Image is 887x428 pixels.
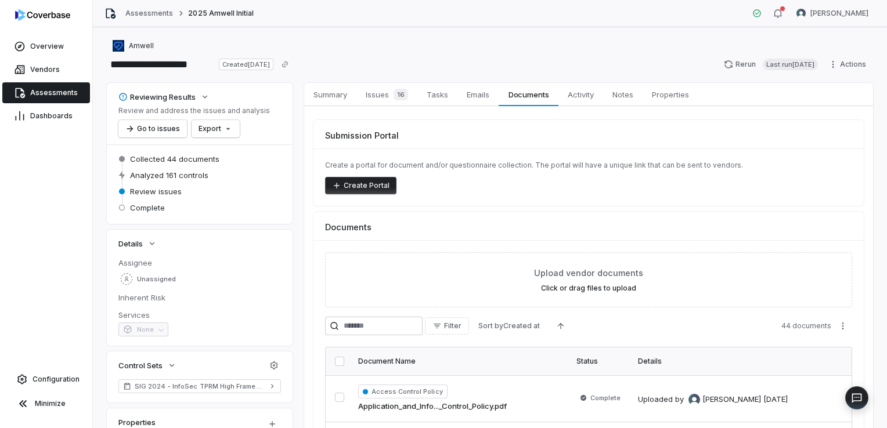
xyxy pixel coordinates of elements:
[118,238,143,249] span: Details
[717,56,825,73] button: RerunLast run[DATE]
[135,382,265,391] span: SIG 2024 - InfoSec TPRM High Framework
[130,202,165,213] span: Complete
[444,321,461,331] span: Filter
[115,355,180,376] button: Control Sets
[219,59,273,70] span: Created [DATE]
[5,369,88,390] a: Configuration
[137,275,176,284] span: Unassigned
[35,399,66,408] span: Minimize
[702,394,761,405] span: [PERSON_NAME]
[118,379,281,393] a: SIG 2024 - InfoSec TPRM High Framework
[675,394,761,405] div: by
[5,392,88,415] button: Minimize
[130,154,219,164] span: Collected 44 documents
[394,89,408,100] span: 16
[834,317,852,335] button: More actions
[115,86,213,107] button: Reviewing Results
[118,310,281,320] dt: Services
[2,106,90,126] a: Dashboards
[781,321,831,331] span: 44 documents
[563,87,598,102] span: Activity
[534,267,643,279] span: Upload vendor documents
[325,177,396,194] button: Create Portal
[118,92,196,102] div: Reviewing Results
[129,41,154,50] span: Amwell
[763,59,818,70] span: Last run [DATE]
[358,385,448,398] span: Access Control Policy
[192,120,240,137] button: Export
[608,87,638,102] span: Notes
[30,42,64,51] span: Overview
[30,65,60,74] span: Vendors
[549,317,572,335] button: Ascending
[325,161,852,170] p: Create a portal for document and/or questionnaire collection. The portal will have a unique link ...
[2,59,90,80] a: Vendors
[125,9,173,18] a: Assessments
[556,321,565,331] svg: Ascending
[109,35,157,56] button: https://business.amwell.com/Amwell
[30,111,73,121] span: Dashboards
[504,87,554,102] span: Documents
[325,129,399,142] span: Submission Portal
[590,393,621,402] span: Complete
[309,87,352,102] span: Summary
[647,87,694,102] span: Properties
[188,9,254,18] span: 2025 Amwell Initial
[638,394,788,405] div: Uploaded
[275,54,295,75] button: Copy link
[115,233,160,254] button: Details
[118,120,187,137] button: Go to issues
[358,357,563,366] div: Document Name
[462,87,494,102] span: Emails
[471,317,547,335] button: Sort byCreated at
[638,357,870,366] div: Details
[358,401,507,412] a: Application_and_Info..._Control_Policy.pdf
[796,9,806,18] img: Travis Helton avatar
[118,106,270,115] p: Review and address the issues and analysis
[425,317,469,335] button: Filter
[576,357,624,366] div: Status
[130,186,182,197] span: Review issues
[541,284,636,293] label: Click or drag files to upload
[118,360,163,371] span: Control Sets
[2,82,90,103] a: Assessments
[361,86,413,103] span: Issues
[325,221,372,233] span: Documents
[130,170,208,180] span: Analyzed 161 controls
[763,394,788,405] div: [DATE]
[118,257,281,268] dt: Assignee
[30,88,78,97] span: Assessments
[33,375,80,384] span: Configuration
[15,9,70,21] img: logo-D7KZi-bG.svg
[422,87,453,102] span: Tasks
[789,5,875,22] button: Travis Helton avatar[PERSON_NAME]
[118,292,281,303] dt: Inherent Risk
[688,394,700,405] img: Travis Helton avatar
[810,9,868,18] span: [PERSON_NAME]
[825,56,873,73] button: Actions
[2,36,90,57] a: Overview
